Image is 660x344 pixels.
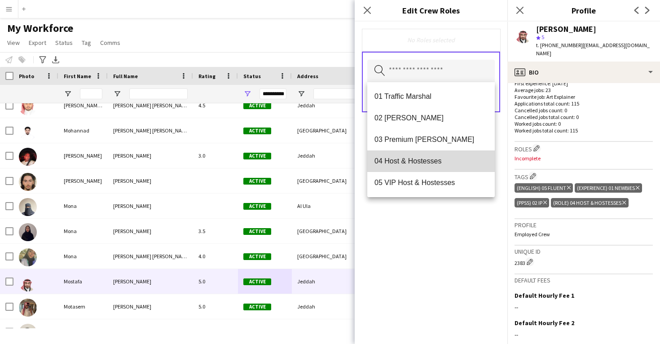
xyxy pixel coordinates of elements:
span: [GEOGRAPHIC_DATA] [297,177,347,184]
span: First Name [64,73,91,79]
p: Applications total count: 115 [515,100,653,107]
div: No Roles selected [369,36,493,44]
p: Worked jobs total count: 115 [515,127,653,134]
h3: Profile [507,4,660,16]
span: Al Ula [297,203,311,209]
a: Tag [78,37,95,49]
span: Jeddah [297,278,315,285]
p: First experience: [DATE] [515,80,653,87]
h3: Default Hourly Fee 1 [515,291,574,300]
div: (Role) 04 Host & Hostesses [551,198,628,207]
div: [PERSON_NAME] [536,25,596,33]
span: Status [243,73,261,79]
div: Motasem [58,294,108,319]
span: 02 [PERSON_NAME] [374,114,488,122]
span: [PERSON_NAME] [PERSON_NAME] [113,127,190,134]
span: Tag [82,39,91,47]
a: View [4,37,23,49]
p: Worked jobs count: 0 [515,120,653,127]
div: 3.5 [193,219,238,243]
img: Mona Alkudsi [19,223,37,241]
app-action-btn: Advanced filters [37,54,48,65]
div: Bio [507,62,660,83]
button: Open Filter Menu [64,90,72,98]
span: 5 [541,34,544,40]
span: View [7,39,20,47]
div: 2.0 [193,319,238,344]
div: 3.0 [193,143,238,168]
button: Open Filter Menu [297,90,305,98]
span: Active [243,203,271,210]
span: Active [243,228,271,235]
div: 5.0 [193,269,238,294]
div: moudi [58,319,108,344]
a: Comms [97,37,124,49]
span: 01 Traffic Marshal [374,92,488,101]
button: Open Filter Menu [243,90,251,98]
span: [PERSON_NAME] [113,303,151,310]
span: Export [29,39,46,47]
div: Mona [58,219,108,243]
span: [PERSON_NAME] [PERSON_NAME] [113,253,190,260]
span: Active [243,278,271,285]
input: Address Filter Input [313,88,376,99]
img: Mona Fahad [19,248,37,266]
h3: Tags [515,172,653,181]
h3: Roles [515,144,653,153]
img: Mohannad Marwan [19,123,37,141]
div: 2383 [515,257,653,266]
span: Address [297,73,318,79]
h3: Edit Crew Roles [355,4,507,16]
h3: Default fees [515,276,653,284]
span: Active [243,128,271,134]
span: Active [243,253,271,260]
span: [PERSON_NAME] [113,228,151,234]
div: (PPSS) 02 IP [515,198,549,207]
span: Full Name [113,73,138,79]
img: Moheb Sabban [19,148,37,166]
span: 05 VIP Host & Hostesses [374,178,488,187]
span: [GEOGRAPHIC_DATA] [297,127,347,134]
span: Jeddah [297,102,315,109]
img: moudi Alhamadi [19,324,37,342]
div: Mohannad [58,118,108,143]
p: Average jobs: 23 [515,87,653,93]
h3: Profile [515,221,653,229]
span: [GEOGRAPHIC_DATA] [297,228,347,234]
div: 5.0 [193,294,238,319]
div: Mona [58,194,108,218]
h3: Default Hourly Fee 2 [515,319,574,327]
div: [PERSON_NAME] mandorah [58,93,108,118]
span: [PERSON_NAME] [113,203,151,209]
div: Mona [58,244,108,269]
img: Motasem Rawas [19,299,37,317]
span: Active [243,102,271,109]
div: -- [515,331,653,339]
span: | [EMAIL_ADDRESS][DOMAIN_NAME] [536,42,650,57]
p: Favourite job: Art Explainer [515,93,653,100]
h3: Unique ID [515,247,653,256]
input: Full Name Filter Input [129,88,188,99]
div: 4.5 [193,93,238,118]
span: Active [243,178,271,185]
span: Active [243,153,271,159]
span: Jeddah [297,152,315,159]
img: Mohannad mandorah Mohannad [19,97,37,115]
span: Status [55,39,73,47]
div: (Experience) 01 Newbies [575,183,642,193]
span: Active [243,304,271,310]
span: [PERSON_NAME] [113,278,151,285]
p: Incomplete [515,155,653,162]
img: Mohmmed Kasim [19,173,37,191]
span: [PERSON_NAME] [PERSON_NAME] [113,102,190,109]
div: [PERSON_NAME] [58,143,108,168]
app-action-btn: Export XLSX [50,54,61,65]
span: Photo [19,73,34,79]
span: Rating [198,73,216,79]
div: 4.0 [193,244,238,269]
span: t. [PHONE_NUMBER] [536,42,583,49]
span: [GEOGRAPHIC_DATA] [297,253,347,260]
a: Status [52,37,76,49]
button: Open Filter Menu [113,90,121,98]
a: Export [25,37,50,49]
